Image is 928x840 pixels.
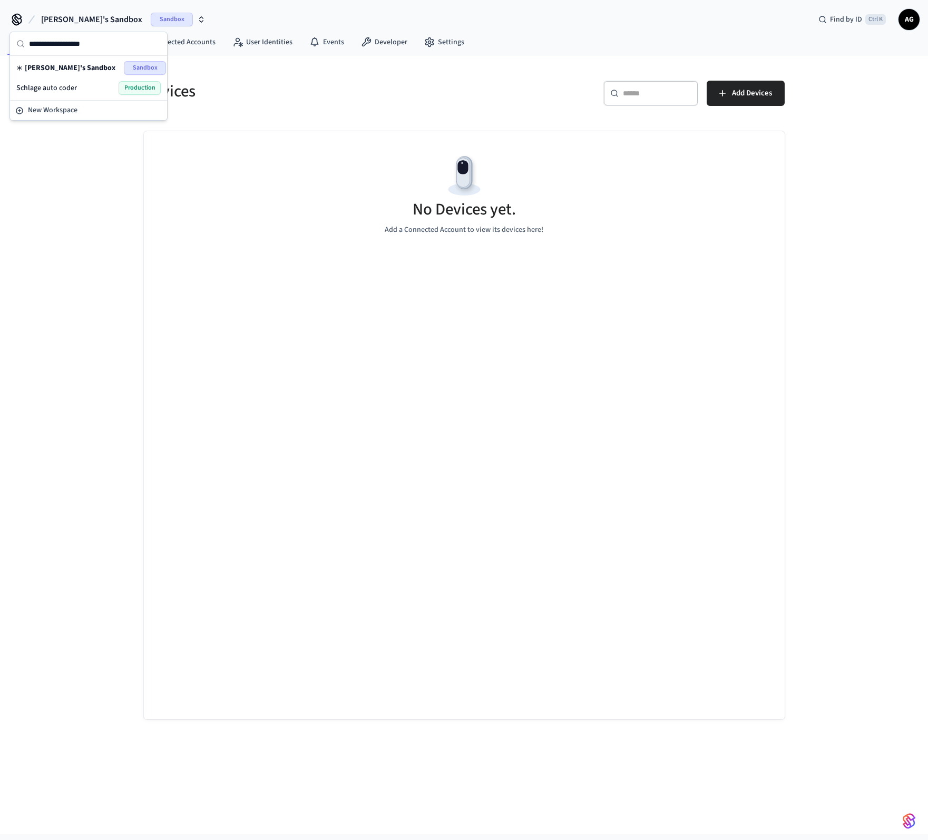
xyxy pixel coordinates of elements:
div: Suggestions [10,56,167,100]
h5: Devices [144,81,458,102]
a: User Identities [224,33,301,52]
span: Production [119,81,161,95]
span: Sandbox [124,61,166,75]
button: Add Devices [707,81,785,106]
img: Devices Empty State [441,152,488,200]
span: Find by ID [830,14,862,25]
span: Sandbox [151,13,193,26]
a: Settings [416,33,473,52]
img: SeamLogoGradient.69752ec5.svg [903,813,915,829]
span: Add Devices [732,86,772,100]
span: Schlage auto coder [16,83,77,93]
span: AG [900,10,919,29]
button: New Workspace [11,102,166,119]
span: [PERSON_NAME]'s Sandbox [25,63,115,73]
a: Developer [353,33,416,52]
a: Devices [2,33,57,52]
span: Ctrl K [865,14,886,25]
button: AG [898,9,920,30]
div: Find by IDCtrl K [810,10,894,29]
span: [PERSON_NAME]'s Sandbox [41,13,142,26]
p: Add a Connected Account to view its devices here! [385,224,543,236]
a: Connected Accounts [129,33,224,52]
h5: No Devices yet. [413,199,516,220]
a: Events [301,33,353,52]
span: New Workspace [28,105,77,116]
